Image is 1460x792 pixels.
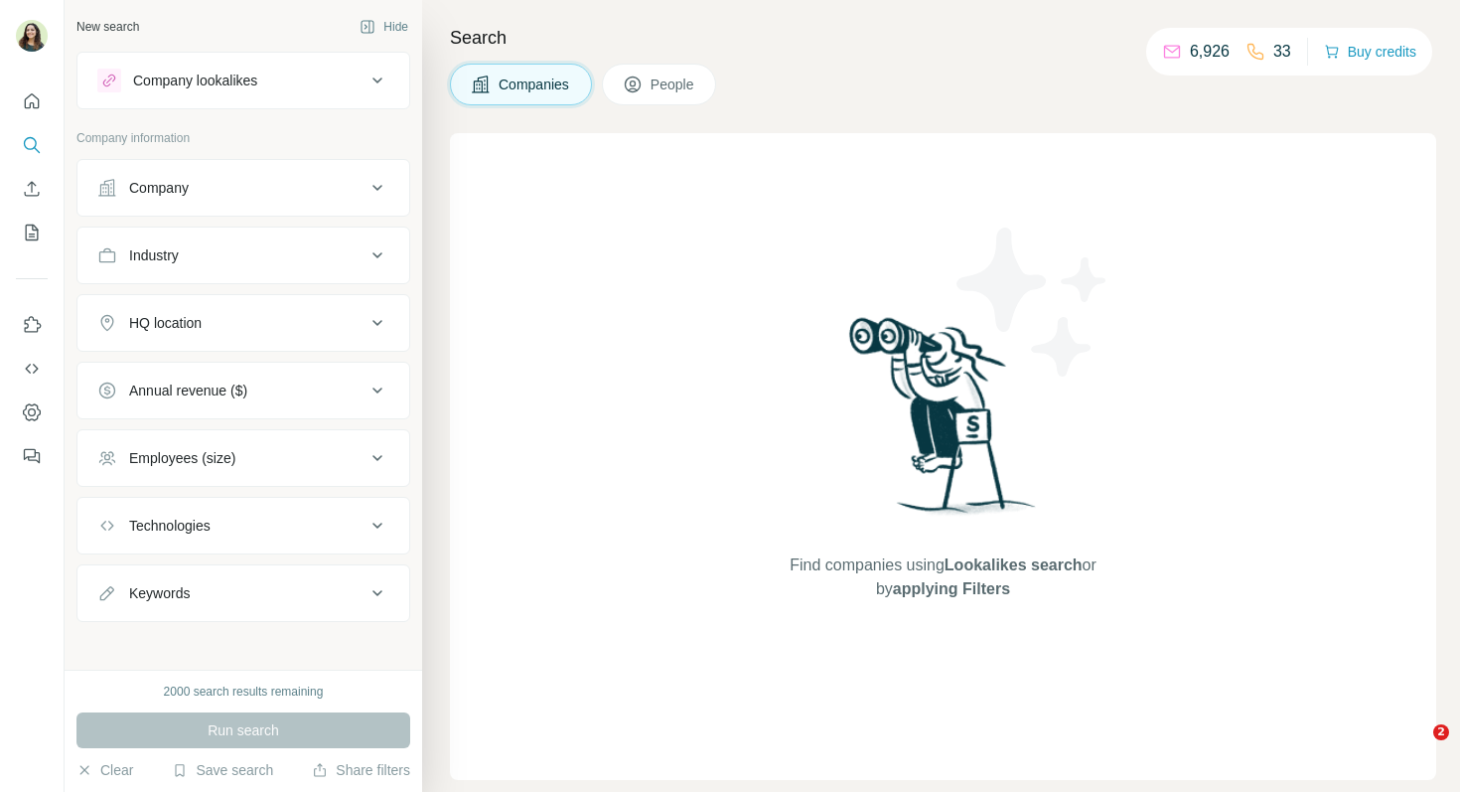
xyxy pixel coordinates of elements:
[129,245,179,265] div: Industry
[77,57,409,104] button: Company lookalikes
[346,12,422,42] button: Hide
[16,438,48,474] button: Feedback
[1392,724,1440,772] iframe: Intercom live chat
[77,299,409,347] button: HQ location
[312,760,410,780] button: Share filters
[16,395,48,430] button: Dashboard
[77,434,409,482] button: Employees (size)
[77,502,409,550] button: Technologies
[77,367,409,414] button: Annual revenue ($)
[164,683,324,701] div: 2000 search results remaining
[77,164,409,212] button: Company
[1324,38,1416,66] button: Buy credits
[784,554,1101,601] span: Find companies using or by
[133,71,257,90] div: Company lookalikes
[76,18,139,36] div: New search
[944,213,1122,392] img: Surfe Illustration - Stars
[129,516,211,536] div: Technologies
[16,307,48,343] button: Use Surfe on LinkedIn
[16,171,48,207] button: Enrich CSV
[450,24,1436,52] h4: Search
[129,448,235,468] div: Employees (size)
[1190,40,1230,64] p: 6,926
[129,583,190,603] div: Keywords
[129,178,189,198] div: Company
[16,20,48,52] img: Avatar
[77,569,409,617] button: Keywords
[1433,724,1449,740] span: 2
[76,129,410,147] p: Company information
[945,556,1083,573] span: Lookalikes search
[16,215,48,250] button: My lists
[129,381,247,400] div: Annual revenue ($)
[16,127,48,163] button: Search
[16,351,48,387] button: Use Surfe API
[893,580,1010,597] span: applying Filters
[16,83,48,119] button: Quick start
[76,760,133,780] button: Clear
[77,232,409,279] button: Industry
[840,312,1047,534] img: Surfe Illustration - Woman searching with binoculars
[129,313,202,333] div: HQ location
[172,760,273,780] button: Save search
[1273,40,1291,64] p: 33
[499,75,571,94] span: Companies
[651,75,696,94] span: People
